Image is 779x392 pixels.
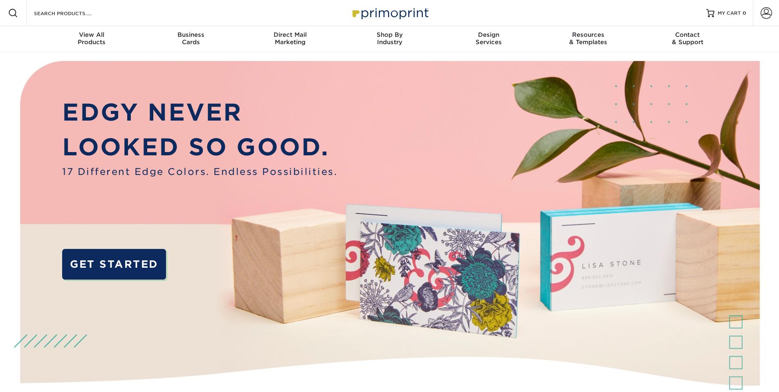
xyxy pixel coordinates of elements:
span: MY CART [718,10,741,17]
a: DesignServices [439,26,539,52]
a: GET STARTED [62,249,166,280]
div: Products [42,31,141,46]
div: Marketing [240,31,340,46]
span: View All [42,31,141,38]
p: LOOKED SO GOOD. [62,130,337,165]
span: 17 Different Edge Colors. Endless Possibilities. [62,165,337,179]
span: Resources [539,31,638,38]
img: Primoprint [349,4,431,22]
div: & Support [638,31,737,46]
span: Design [439,31,539,38]
a: Direct MailMarketing [240,26,340,52]
div: Services [439,31,539,46]
div: & Templates [539,31,638,46]
div: Cards [141,31,240,46]
p: EDGY NEVER [62,95,337,130]
span: Business [141,31,240,38]
span: Shop By [340,31,439,38]
a: View AllProducts [42,26,141,52]
a: BusinessCards [141,26,240,52]
span: Direct Mail [240,31,340,38]
div: Industry [340,31,439,46]
span: Contact [638,31,737,38]
a: Shop ByIndustry [340,26,439,52]
a: Resources& Templates [539,26,638,52]
a: Contact& Support [638,26,737,52]
span: 0 [743,10,746,16]
input: SEARCH PRODUCTS..... [33,8,113,18]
